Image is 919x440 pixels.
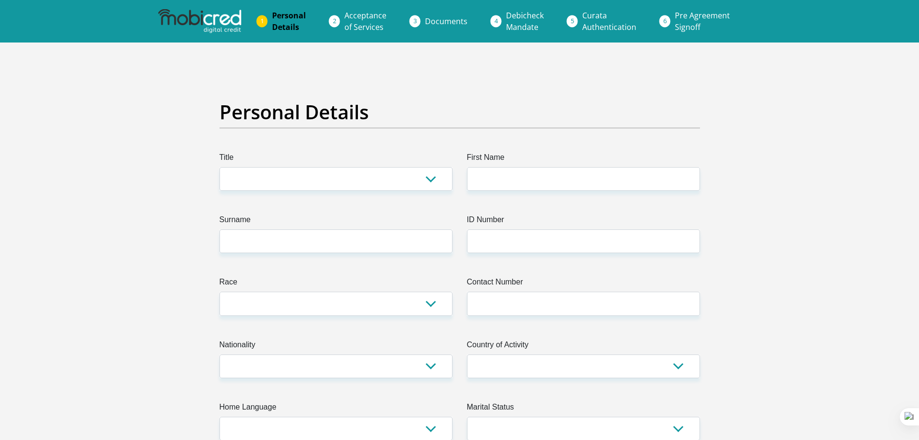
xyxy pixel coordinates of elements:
[467,229,700,253] input: ID Number
[467,214,700,229] label: ID Number
[219,401,453,417] label: Home Language
[219,339,453,355] label: Nationality
[219,100,700,124] h2: Personal Details
[219,152,453,167] label: Title
[417,12,475,31] a: Documents
[467,339,700,355] label: Country of Activity
[667,6,738,37] a: Pre AgreementSignoff
[498,6,551,37] a: DebicheckMandate
[506,10,544,32] span: Debicheck Mandate
[425,16,467,27] span: Documents
[467,401,700,417] label: Marital Status
[675,10,730,32] span: Pre Agreement Signoff
[575,6,644,37] a: CurataAuthentication
[272,10,306,32] span: Personal Details
[467,167,700,191] input: First Name
[467,276,700,292] label: Contact Number
[158,9,241,33] img: mobicred logo
[219,229,453,253] input: Surname
[219,276,453,292] label: Race
[219,214,453,229] label: Surname
[264,6,314,37] a: PersonalDetails
[344,10,386,32] span: Acceptance of Services
[467,152,700,167] label: First Name
[467,292,700,315] input: Contact Number
[337,6,394,37] a: Acceptanceof Services
[582,10,636,32] span: Curata Authentication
